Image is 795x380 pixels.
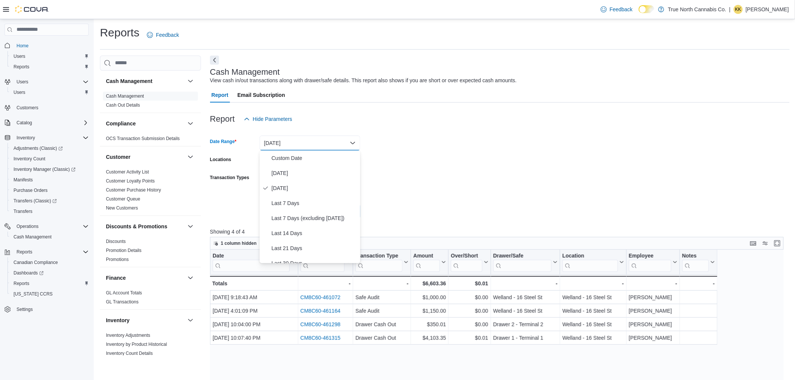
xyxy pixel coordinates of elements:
[11,207,35,216] a: Transfers
[729,5,731,14] p: |
[14,133,89,142] span: Inventory
[413,333,446,342] div: $4,103.35
[213,252,290,271] div: Date
[562,279,624,288] div: -
[11,175,89,184] span: Manifests
[106,196,140,202] span: Customer Queue
[17,306,33,312] span: Settings
[106,247,142,253] span: Promotion Details
[11,52,28,61] a: Users
[413,279,446,288] div: $6,603.36
[746,5,789,14] p: [PERSON_NAME]
[629,293,677,302] div: [PERSON_NAME]
[629,320,677,329] div: [PERSON_NAME]
[210,157,231,163] label: Locations
[562,306,624,315] div: Welland - 16 Steel St
[11,232,89,241] span: Cash Management
[355,252,408,271] button: Transaction Type
[213,252,296,271] button: Date
[100,25,139,40] h1: Reports
[562,333,624,342] div: Welland - 16 Steel St
[106,136,180,142] span: OCS Transaction Submission Details
[300,252,345,271] div: Transaction # URL
[106,77,184,85] button: Cash Management
[11,279,89,288] span: Reports
[11,196,60,205] a: Transfers (Classic)
[106,205,138,211] span: New Customers
[11,88,89,97] span: Users
[629,279,677,288] div: -
[562,293,624,302] div: Welland - 16 Steel St
[272,229,357,238] span: Last 14 Days
[106,317,130,324] h3: Inventory
[11,175,36,184] a: Manifests
[237,87,285,103] span: Email Subscription
[106,239,126,244] a: Discounts
[14,222,89,231] span: Operations
[106,187,161,193] span: Customer Purchase History
[106,93,144,99] span: Cash Management
[106,120,136,127] h3: Compliance
[272,259,357,268] span: Last 30 Days
[106,103,140,108] a: Cash Out Details
[413,320,446,329] div: $350.01
[106,223,167,230] h3: Discounts & Promotions
[8,62,92,72] button: Reports
[106,196,140,202] a: Customer Queue
[300,294,340,300] a: CM8C60-461072
[272,184,357,193] span: [DATE]
[14,259,58,265] span: Canadian Compliance
[2,118,92,128] button: Catalog
[5,37,89,335] nav: Complex example
[14,187,48,193] span: Purchase Orders
[8,154,92,164] button: Inventory Count
[106,332,150,338] span: Inventory Adjustments
[106,205,138,211] a: New Customers
[493,320,557,329] div: Drawer 2 - Terminal 2
[106,290,142,296] span: GL Account Totals
[100,237,201,267] div: Discounts & Promotions
[355,333,408,342] div: Drawer Cash Out
[493,252,557,271] button: Drawer/Safe
[2,247,92,257] button: Reports
[106,333,150,338] a: Inventory Adjustments
[272,199,357,208] span: Last 7 Days
[11,154,89,163] span: Inventory Count
[106,136,180,141] a: OCS Transaction Submission Details
[106,274,126,282] h3: Finance
[106,299,139,305] a: GL Transactions
[451,252,488,271] button: Over/Short
[413,293,446,302] div: $1,000.00
[8,164,92,175] a: Inventory Manager (Classic)
[100,288,201,309] div: Finance
[682,252,709,271] div: Notes
[260,136,360,151] button: [DATE]
[562,252,618,271] div: Location
[773,239,782,248] button: Enter fullscreen
[629,333,677,342] div: [PERSON_NAME]
[17,120,32,126] span: Catalog
[156,31,179,39] span: Feedback
[106,256,129,262] span: Promotions
[8,257,92,268] button: Canadian Compliance
[2,221,92,232] button: Operations
[213,293,296,302] div: [DATE] 9:18:43 AM
[17,79,28,85] span: Users
[629,252,671,259] div: Employee
[186,316,195,325] button: Inventory
[106,223,184,230] button: Discounts & Promotions
[8,278,92,289] button: Reports
[2,304,92,315] button: Settings
[272,154,357,163] span: Custom Date
[106,290,142,296] a: GL Account Totals
[106,248,142,253] a: Promotion Details
[106,153,184,161] button: Customer
[14,103,41,112] a: Customers
[11,62,32,71] a: Reports
[106,351,153,356] a: Inventory Count Details
[451,293,488,302] div: $0.00
[106,342,167,347] a: Inventory by Product Historical
[629,252,671,271] div: Employee
[355,252,402,259] div: Transaction Type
